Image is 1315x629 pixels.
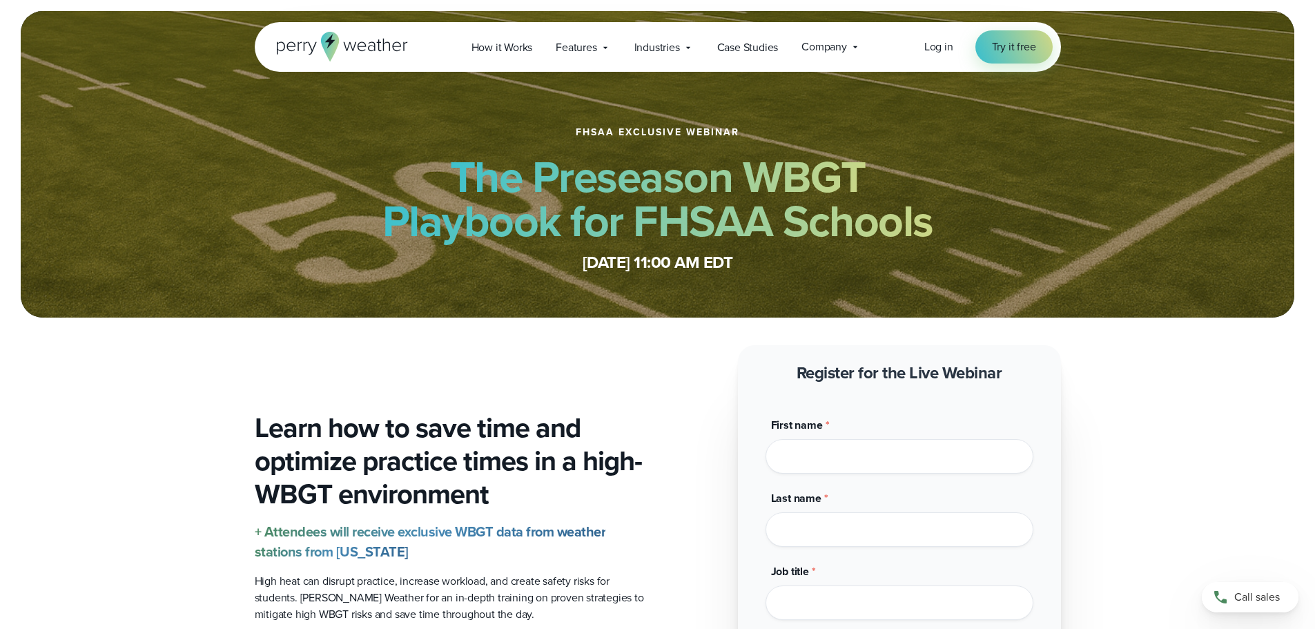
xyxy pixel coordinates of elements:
strong: Register for the Live Webinar [797,360,1002,385]
strong: [DATE] 11:00 AM EDT [583,250,733,275]
p: High heat can disrupt practice, increase workload, and create safety risks for students. [PERSON_... [255,573,647,623]
h1: FHSAA Exclusive Webinar [576,127,739,138]
span: Last name [771,490,821,506]
strong: + Attendees will receive exclusive WBGT data from weather stations from [US_STATE] [255,521,606,562]
span: Features [556,39,596,56]
a: Call sales [1202,582,1298,612]
a: How it Works [460,33,545,61]
a: Try it free [975,30,1053,64]
span: Company [801,39,847,55]
a: Case Studies [705,33,790,61]
span: Case Studies [717,39,779,56]
span: Industries [634,39,680,56]
span: Try it free [992,39,1036,55]
span: How it Works [471,39,533,56]
span: Call sales [1234,589,1280,606]
span: First name [771,417,823,433]
span: Job title [771,563,809,579]
strong: The Preseason WBGT Playbook for FHSAA Schools [382,144,933,253]
a: Log in [924,39,953,55]
h3: Learn how to save time and optimize practice times in a high-WBGT environment [255,412,647,511]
